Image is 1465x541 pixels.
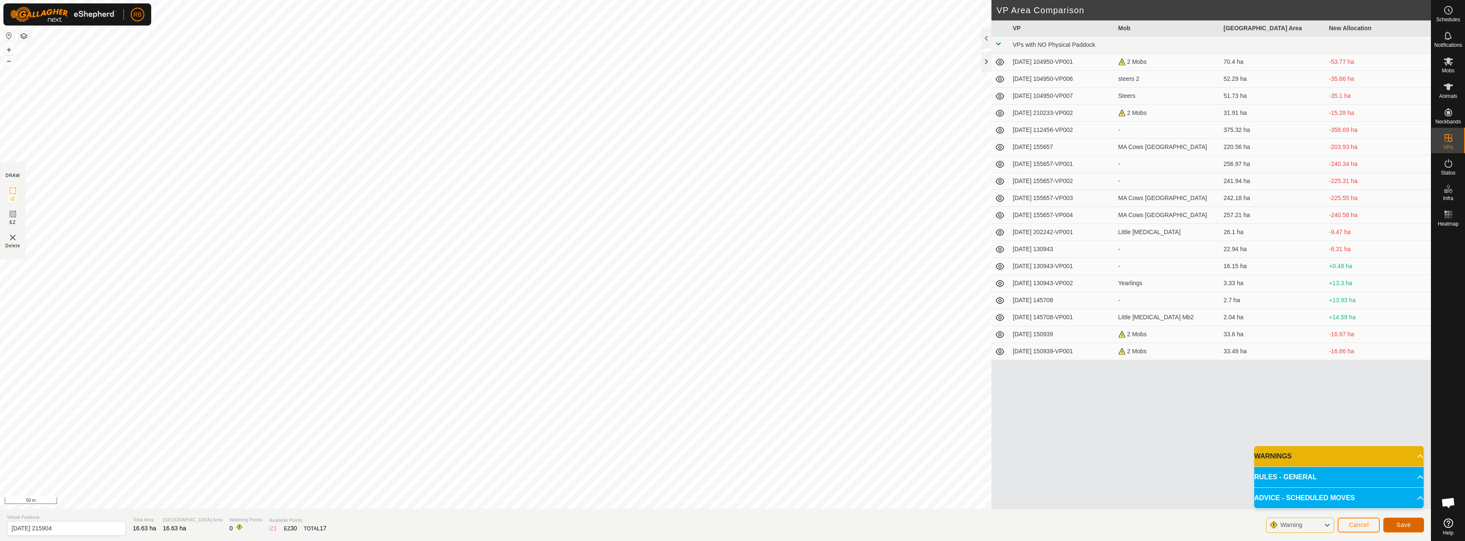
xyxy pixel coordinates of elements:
[19,31,29,41] button: Map Layers
[724,498,749,505] a: Contact Us
[11,196,15,202] span: IZ
[1220,207,1326,224] td: 257.21 ha
[1118,160,1217,169] div: -
[1118,57,1217,66] div: 2 Mobs
[1118,313,1217,322] div: Little [MEDICAL_DATA] Mb2
[1442,68,1454,73] span: Mobs
[163,516,223,524] span: [GEOGRAPHIC_DATA] Area
[1326,343,1431,360] td: -16.86 ha
[1280,521,1302,528] span: Warning
[133,10,141,19] span: RB
[1254,488,1424,508] p-accordion-header: ADVICE - SCHEDULED MOVES
[1220,190,1326,207] td: 242.18 ha
[1443,145,1453,150] span: VPs
[1009,258,1115,275] td: [DATE] 130943-VP001
[6,243,20,249] span: Delete
[1009,326,1115,343] td: [DATE] 150939
[1009,105,1115,122] td: [DATE] 210233-VP002
[1326,105,1431,122] td: -15.28 ha
[1326,207,1431,224] td: -240.58 ha
[1118,262,1217,271] div: -
[8,232,18,243] img: VP
[1118,143,1217,152] div: MA Cows [GEOGRAPHIC_DATA]
[1009,241,1115,258] td: [DATE] 130943
[230,516,262,524] span: Watering Points
[284,524,297,533] div: EZ
[1441,170,1455,175] span: Status
[1118,296,1217,305] div: -
[1254,493,1355,503] span: ADVICE - SCHEDULED MOVES
[1220,173,1326,190] td: 241.94 ha
[1009,88,1115,105] td: [DATE] 104950-VP007
[682,498,714,505] a: Privacy Policy
[1220,258,1326,275] td: 16.15 ha
[1436,490,1461,515] div: Open chat
[1220,139,1326,156] td: 220.56 ha
[1326,292,1431,309] td: +13.93 ha
[1118,228,1217,237] div: Little [MEDICAL_DATA]
[1009,207,1115,224] td: [DATE] 155657-VP004
[1326,224,1431,241] td: -9.47 ha
[1118,74,1217,83] div: steers 2
[10,7,117,22] img: Gallagher Logo
[1118,245,1217,254] div: -
[1220,275,1326,292] td: 3.33 ha
[1009,309,1115,326] td: [DATE] 145708-VP001
[1220,241,1326,258] td: 22.94 ha
[1118,194,1217,203] div: MA Cows [GEOGRAPHIC_DATA]
[1439,94,1457,99] span: Animals
[4,56,14,66] button: –
[1118,92,1217,100] div: Steers
[1009,20,1115,37] th: VP
[304,524,326,533] div: TOTAL
[1118,109,1217,117] div: 2 Mobs
[7,514,126,521] span: Virtual Paddock
[10,219,16,226] span: EZ
[1009,292,1115,309] td: [DATE] 145708
[1326,241,1431,258] td: -6.31 ha
[1326,122,1431,139] td: -358.69 ha
[320,525,327,532] span: 17
[1349,521,1369,528] span: Cancel
[1009,156,1115,173] td: [DATE] 155657-VP001
[1326,309,1431,326] td: +14.59 ha
[1254,446,1424,467] p-accordion-header: WARNINGS
[1220,54,1326,71] td: 70.4 ha
[1009,71,1115,88] td: [DATE] 104950-VP006
[1220,20,1326,37] th: [GEOGRAPHIC_DATA] Area
[1220,105,1326,122] td: 31.91 ha
[1009,343,1115,360] td: [DATE] 150939-VP001
[1254,467,1424,487] p-accordion-header: RULES - GENERAL
[1220,122,1326,139] td: 375.32 ha
[1338,518,1380,532] button: Cancel
[6,172,20,179] div: DRAW
[1254,451,1292,461] span: WARNINGS
[1009,122,1115,139] td: [DATE] 112456-VP002
[1009,54,1115,71] td: [DATE] 104950-VP001
[290,525,297,532] span: 30
[269,517,327,524] span: Available Points
[1118,126,1217,135] div: -
[1118,279,1217,288] div: Yearlings
[4,31,14,41] button: Reset Map
[1118,347,1217,356] div: 2 Mobs
[1396,521,1411,528] span: Save
[1118,330,1217,339] div: 2 Mobs
[1220,343,1326,360] td: 33.49 ha
[1009,224,1115,241] td: [DATE] 202242-VP001
[1431,515,1465,539] a: Help
[1009,190,1115,207] td: [DATE] 155657-VP003
[1220,71,1326,88] td: 52.29 ha
[1436,17,1460,22] span: Schedules
[274,525,277,532] span: 1
[1326,258,1431,275] td: +0.48 ha
[1009,275,1115,292] td: [DATE] 130943-VP002
[1326,88,1431,105] td: -35.1 ha
[1118,211,1217,220] div: MA Cows [GEOGRAPHIC_DATA]
[1009,139,1115,156] td: [DATE] 155657
[230,525,233,532] span: 0
[1115,20,1221,37] th: Mob
[1013,41,1095,48] span: VPs with NO Physical Paddock
[1009,173,1115,190] td: [DATE] 155657-VP002
[1443,530,1454,535] span: Help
